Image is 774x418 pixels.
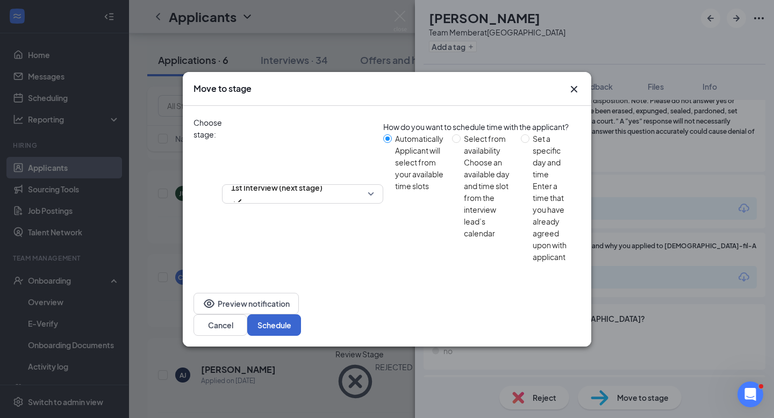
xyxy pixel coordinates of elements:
[395,133,443,145] div: Automatically
[568,83,580,96] svg: Cross
[464,156,512,239] div: Choose an available day and time slot from the interview lead’s calendar
[193,117,222,271] span: Choose stage:
[231,196,244,208] svg: Checkmark
[737,381,763,407] iframe: Intercom live chat
[193,293,299,314] button: EyePreview notification
[568,83,580,96] button: Close
[395,145,443,192] div: Applicant will select from your available time slots
[193,314,247,336] button: Cancel
[533,180,572,263] div: Enter a time that you have already agreed upon with applicant
[231,179,322,196] span: 1st Interview (next stage)
[533,133,572,180] div: Set a specific day and time
[464,133,512,156] div: Select from availability
[193,83,252,95] h3: Move to stage
[247,314,301,336] button: Schedule
[203,297,216,310] svg: Eye
[383,121,580,133] div: How do you want to schedule time with the applicant?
